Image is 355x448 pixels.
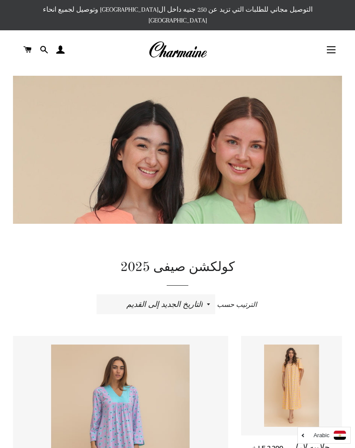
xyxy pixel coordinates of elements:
a: Arabic [302,431,346,440]
i: Arabic [313,432,329,438]
img: Charmaine Egypt [148,40,207,59]
span: الترتيب حسب [217,301,257,309]
h1: كولكشن صيفى 2025 [13,258,342,277]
